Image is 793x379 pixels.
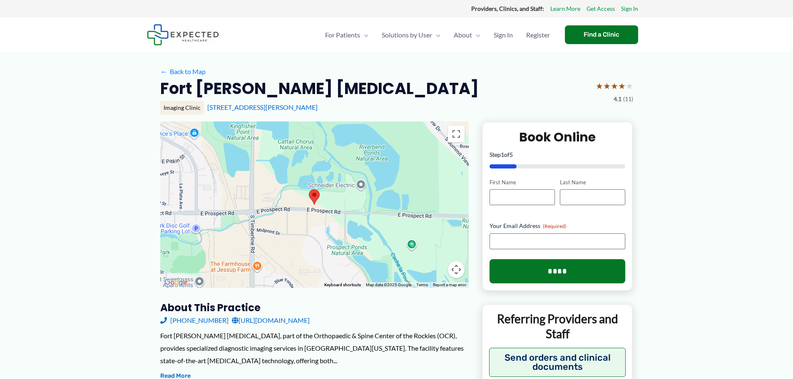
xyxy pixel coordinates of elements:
a: Report a map error [433,282,466,287]
img: Expected Healthcare Logo - side, dark font, small [147,24,219,45]
p: Step of [490,152,626,158]
button: Keyboard shortcuts [324,282,361,288]
h3: About this practice [160,301,469,314]
span: ★ [603,78,611,94]
nav: Primary Site Navigation [318,20,557,50]
span: ★ [611,78,618,94]
span: Menu Toggle [432,20,440,50]
span: 4.1 [614,94,621,104]
span: ★ [596,78,603,94]
h2: Book Online [490,129,626,145]
a: [STREET_ADDRESS][PERSON_NAME] [207,103,318,111]
div: Fort [PERSON_NAME] [MEDICAL_DATA], part of the Orthopaedic & Spine Center of the Rockies (OCR), p... [160,329,469,367]
div: Imaging Clinic [160,101,204,115]
span: Register [526,20,550,50]
a: Register [520,20,557,50]
span: ★ [626,78,633,94]
span: Menu Toggle [472,20,480,50]
span: For Patients [325,20,360,50]
a: Sign In [487,20,520,50]
img: Google [162,277,190,288]
span: (Required) [543,223,567,229]
a: ←Back to Map [160,65,206,78]
span: (11) [623,94,633,104]
button: Map camera controls [448,261,465,278]
a: [URL][DOMAIN_NAME] [232,314,310,327]
button: Toggle fullscreen view [448,126,465,142]
span: 1 [501,151,504,158]
span: Sign In [494,20,513,50]
span: Solutions by User [382,20,432,50]
a: Solutions by UserMenu Toggle [375,20,447,50]
p: Referring Providers and Staff [489,311,626,342]
span: 5 [510,151,513,158]
span: ★ [618,78,626,94]
a: Get Access [587,3,615,14]
a: Find a Clinic [565,25,638,44]
label: Last Name [560,178,625,186]
a: For PatientsMenu Toggle [318,20,375,50]
button: Send orders and clinical documents [489,348,626,377]
a: [PHONE_NUMBER] [160,314,229,327]
span: ← [160,67,168,75]
label: Your Email Address [490,222,626,230]
a: Learn More [550,3,580,14]
a: Terms (opens in new tab) [416,282,428,287]
span: About [454,20,472,50]
h2: Fort [PERSON_NAME] [MEDICAL_DATA] [160,78,479,99]
a: Open this area in Google Maps (opens a new window) [162,277,190,288]
span: Menu Toggle [360,20,368,50]
label: First Name [490,178,555,186]
span: Map data ©2025 Google [366,282,411,287]
strong: Providers, Clinics, and Staff: [471,5,544,12]
a: AboutMenu Toggle [447,20,487,50]
a: Sign In [621,3,638,14]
